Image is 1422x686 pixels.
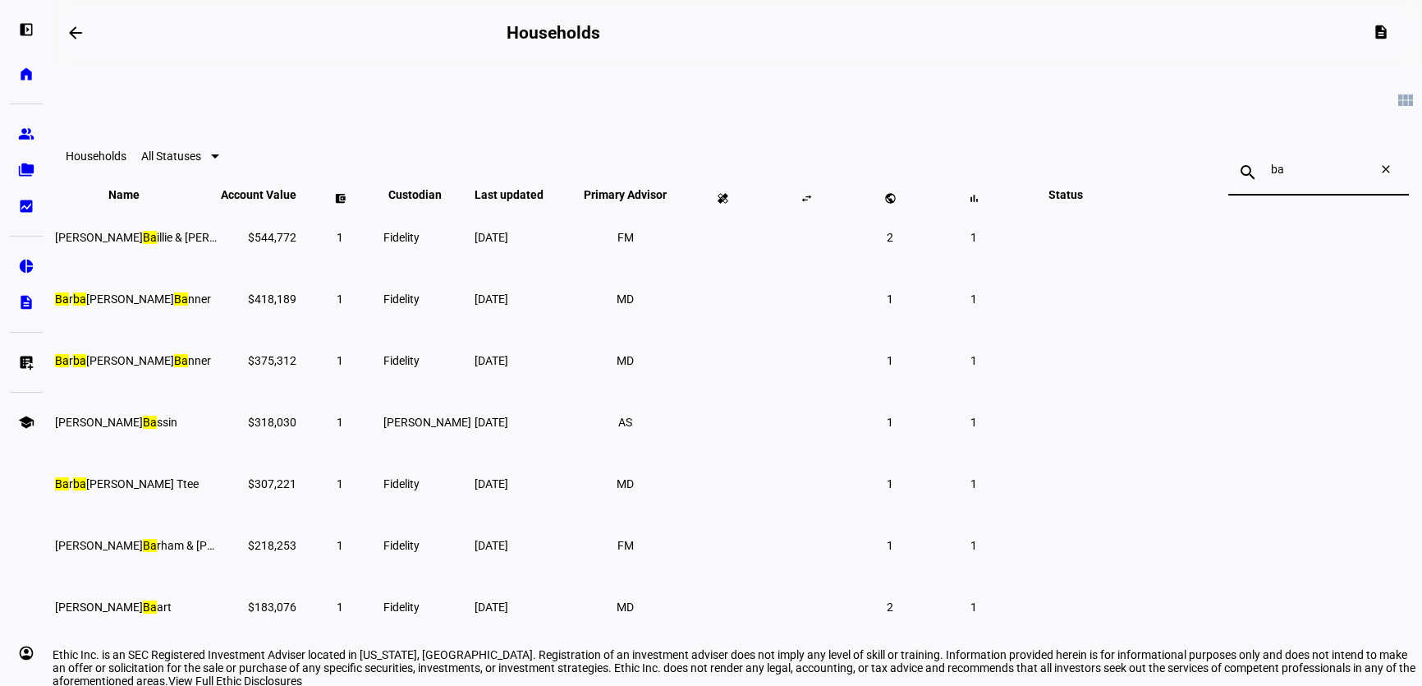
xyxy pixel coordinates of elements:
[221,188,296,201] span: Account Value
[174,354,188,367] mark: Ba
[55,354,69,367] mark: Ba
[55,354,211,367] span: <mark>Ba</mark>r<mark>ba</mark>ra Freed <mark>Ba</mark>nner
[887,292,893,306] span: 1
[220,453,297,513] td: $307,221
[475,354,508,367] span: [DATE]
[383,292,420,306] span: Fidelity
[108,188,164,201] span: Name
[73,354,86,367] mark: ba
[18,198,34,214] eth-mat-symbol: bid_landscape
[337,231,343,244] span: 1
[220,330,297,390] td: $375,312
[507,23,599,43] h2: Households
[141,150,201,163] span: All Statuses
[337,292,343,306] span: 1
[143,539,157,552] mark: Ba
[337,539,343,552] span: 1
[18,414,34,430] eth-mat-symbol: school
[174,292,188,306] mark: Ba
[18,21,34,38] eth-mat-symbol: left_panel_open
[10,250,43,283] a: pie_chart
[611,284,640,314] li: MD
[18,258,34,274] eth-mat-symbol: pie_chart
[475,477,508,490] span: [DATE]
[887,231,893,244] span: 2
[970,539,977,552] span: 1
[383,477,420,490] span: Fidelity
[55,477,199,490] span: <mark>Ba</mark>r<mark>ba</mark>ra J Cone Ttee
[1271,163,1366,176] input: Search
[73,292,86,306] mark: ba
[475,601,508,614] span: [DATE]
[887,539,893,552] span: 1
[337,354,343,367] span: 1
[55,231,302,244] span: Nancy L <mark>Ba</mark>illie & Joseph M <mark>Ba</mark>illie
[337,477,343,490] span: 1
[337,416,343,429] span: 1
[887,416,893,429] span: 1
[66,150,126,163] eth-data-table-title: Households
[1036,188,1095,201] span: Status
[143,231,157,244] mark: Ba
[475,188,568,201] span: Last updated
[18,66,34,82] eth-mat-symbol: home
[220,515,297,575] td: $218,253
[55,416,177,429] span: Edward L <mark>Ba</mark>ssin
[10,286,43,319] a: description
[1396,90,1415,110] mat-icon: view_module
[887,477,893,490] span: 1
[970,354,977,367] span: 1
[18,354,34,371] eth-mat-symbol: list_alt_add
[1372,24,1388,40] mat-icon: description
[475,231,508,244] span: [DATE]
[970,477,977,490] span: 1
[55,292,69,306] mark: Ba
[571,188,679,201] span: Primary Advisor
[475,416,508,429] span: [DATE]
[18,645,34,661] eth-mat-symbol: account_circle
[611,346,640,375] li: MD
[55,601,172,614] span: Karen S <mark>Ba</mark>art
[18,126,34,142] eth-mat-symbol: group
[10,154,43,186] a: folder_copy
[220,577,297,637] td: $183,076
[220,269,297,329] td: $418,189
[970,231,977,244] span: 1
[143,416,157,429] mark: Ba
[1228,163,1268,182] mat-icon: search
[475,539,508,552] span: [DATE]
[383,231,420,244] span: Fidelity
[970,601,977,614] span: 1
[1369,163,1409,182] mat-icon: close
[10,58,43,90] a: home
[383,601,420,614] span: Fidelity
[55,292,211,306] span: <mark>Ba</mark>r<mark>ba</mark>ra Freed <mark>Ba</mark>nner
[220,207,297,267] td: $544,772
[383,539,420,552] span: Fidelity
[66,23,85,43] mat-icon: arrow_backwards
[887,601,893,614] span: 2
[475,292,508,306] span: [DATE]
[383,416,471,429] span: [PERSON_NAME]
[10,117,43,150] a: group
[611,223,640,252] li: FM
[887,354,893,367] span: 1
[337,601,343,614] span: 1
[611,407,640,437] li: AS
[220,392,297,452] td: $318,030
[970,292,977,306] span: 1
[611,531,640,560] li: FM
[611,592,640,622] li: MD
[383,354,420,367] span: Fidelity
[18,162,34,178] eth-mat-symbol: folder_copy
[55,477,69,490] mark: Ba
[10,190,43,223] a: bid_landscape
[143,601,157,614] mark: Ba
[55,539,325,552] span: Leonard <mark>Ba</mark>rham & Shelly <mark>Ba</mark>rham
[970,416,977,429] span: 1
[18,294,34,311] eth-mat-symbol: description
[611,469,640,499] li: MD
[73,477,86,490] mark: ba
[388,188,466,201] span: Custodian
